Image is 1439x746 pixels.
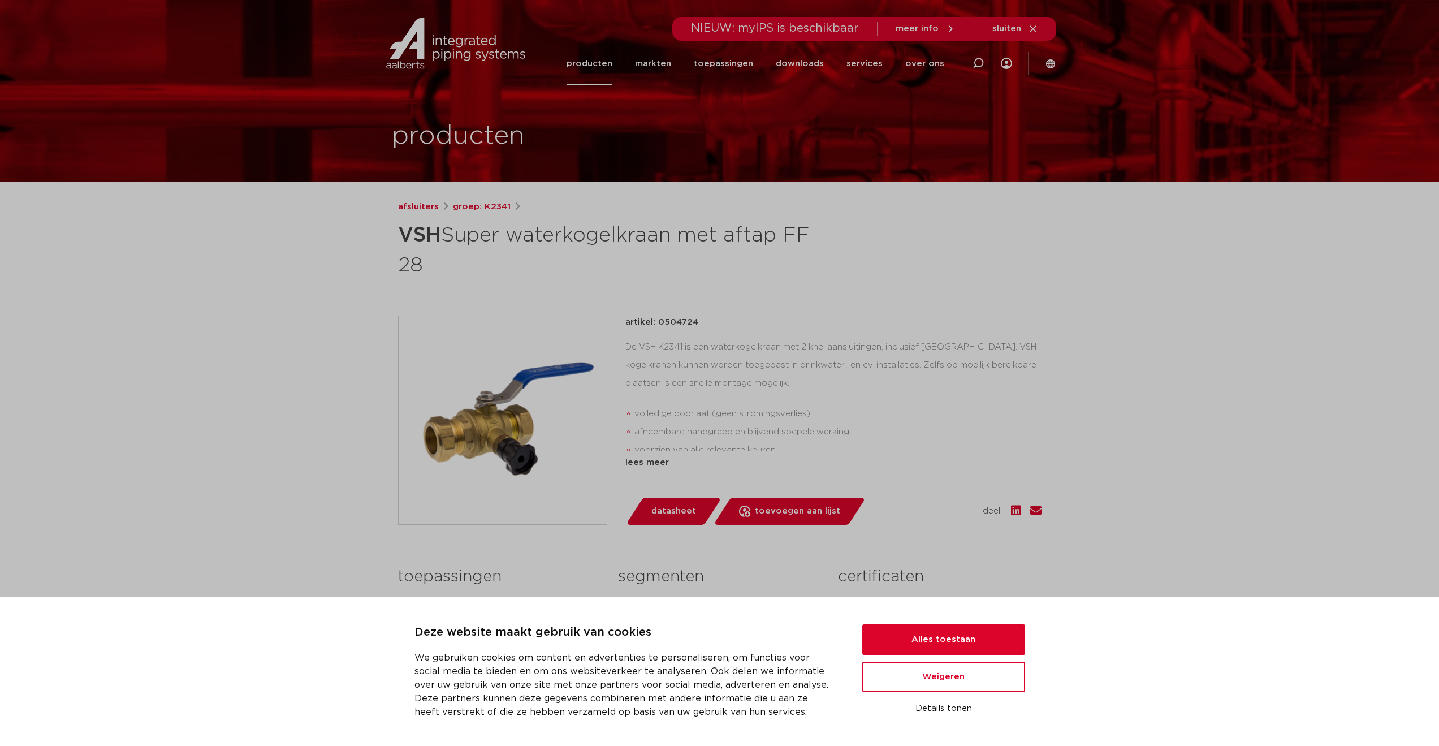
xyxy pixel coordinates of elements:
button: Details tonen [862,699,1025,718]
a: sluiten [992,24,1038,34]
div: lees meer [625,456,1042,469]
p: Deze website maakt gebruik van cookies [414,624,835,642]
strong: VSH [398,225,441,245]
h3: segmenten [618,566,821,588]
span: datasheet [651,502,696,520]
span: NIEUW: myIPS is beschikbaar [691,23,859,34]
span: sluiten [992,24,1021,33]
span: meer info [896,24,939,33]
a: markten [635,42,671,85]
div: De VSH K2341 is een waterkogelkraan met 2 knel aansluitingen, inclusief [GEOGRAPHIC_DATA]. VSH ko... [625,338,1042,451]
img: Product Image for VSH Super waterkogelkraan met aftap FF 28 [399,316,607,524]
a: groep: K2341 [453,200,511,214]
p: We gebruiken cookies om content en advertenties te personaliseren, om functies voor social media ... [414,651,835,719]
h1: producten [392,118,525,154]
nav: Menu [567,42,944,85]
a: downloads [776,42,824,85]
h1: Super waterkogelkraan met aftap FF 28 [398,218,823,279]
h3: certificaten [838,566,1041,588]
li: volledige doorlaat (geen stromingsverlies) [634,405,1042,423]
span: toevoegen aan lijst [755,502,840,520]
li: voorzien van alle relevante keuren [634,441,1042,459]
a: afsluiters [398,200,439,214]
span: deel: [983,504,1002,518]
h3: toepassingen [398,566,601,588]
li: afneembare handgreep en blijvend soepele werking [634,423,1042,441]
a: datasheet [625,498,721,525]
a: toepassingen [694,42,753,85]
a: producten [567,42,612,85]
button: Weigeren [862,662,1025,692]
a: meer info [896,24,956,34]
a: services [846,42,883,85]
p: artikel: 0504724 [625,316,698,329]
div: my IPS [1001,51,1012,76]
button: Alles toestaan [862,624,1025,655]
a: over ons [905,42,944,85]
